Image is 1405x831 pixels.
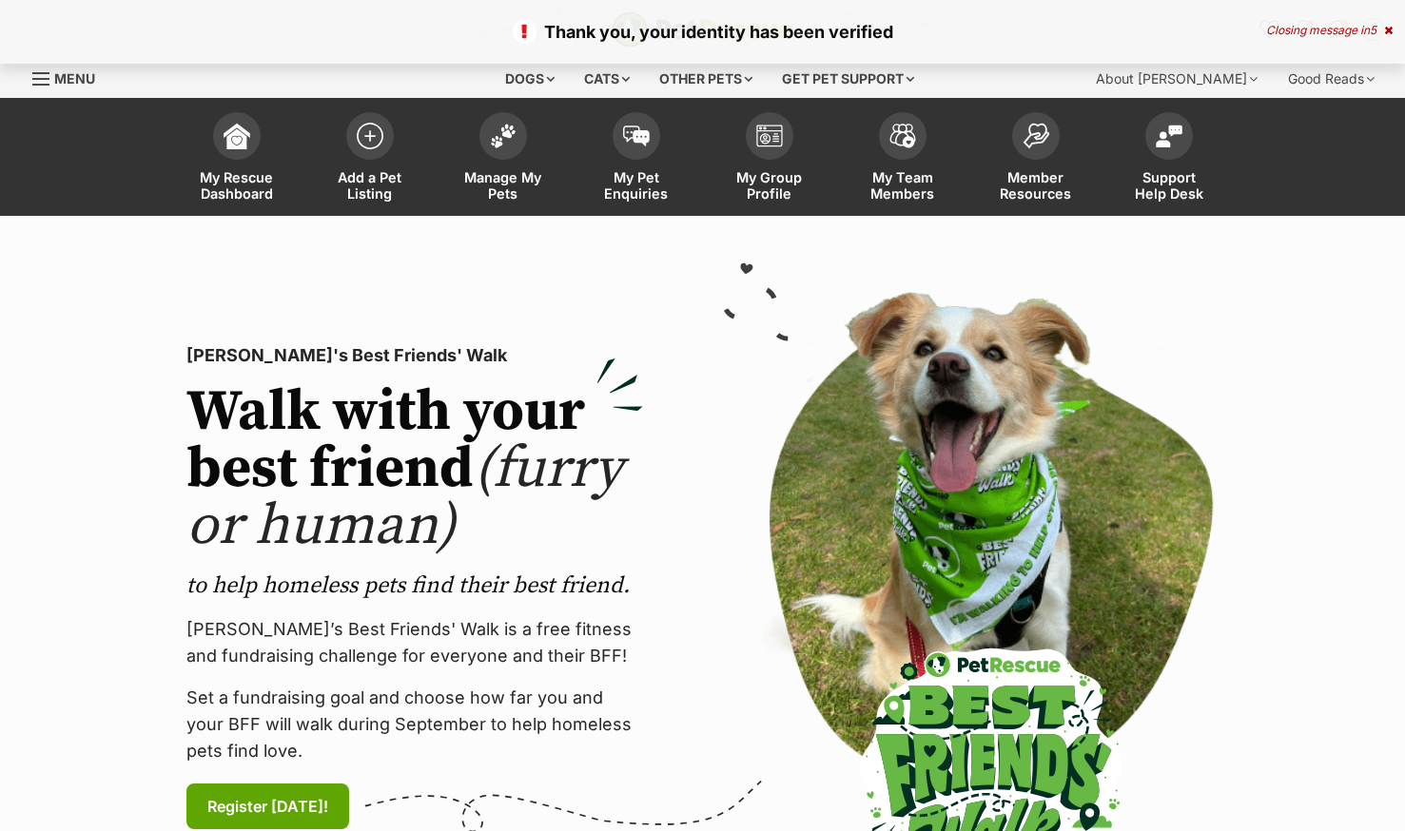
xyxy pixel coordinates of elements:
div: Good Reads [1275,60,1388,98]
h2: Walk with your best friend [186,384,643,555]
a: Manage My Pets [437,103,570,216]
div: About [PERSON_NAME] [1083,60,1271,98]
span: Manage My Pets [460,169,546,202]
span: Member Resources [993,169,1079,202]
a: My Rescue Dashboard [170,103,303,216]
span: My Team Members [860,169,946,202]
a: My Group Profile [703,103,836,216]
div: Cats [571,60,643,98]
span: Register [DATE]! [207,795,328,818]
span: Support Help Desk [1126,169,1212,202]
a: My Team Members [836,103,969,216]
img: member-resources-icon-8e73f808a243e03378d46382f2149f9095a855e16c252ad45f914b54edf8863c.svg [1023,123,1049,148]
p: to help homeless pets find their best friend. [186,570,643,601]
span: Menu [54,70,95,87]
span: (furry or human) [186,434,623,562]
div: Other pets [646,60,766,98]
img: dashboard-icon-eb2f2d2d3e046f16d808141f083e7271f6b2e854fb5c12c21221c1fb7104beca.svg [224,123,250,149]
img: add-pet-listing-icon-0afa8454b4691262ce3f59096e99ab1cd57d4a30225e0717b998d2c9b9846f56.svg [357,123,383,149]
div: Dogs [492,60,568,98]
a: Menu [32,60,108,94]
a: Add a Pet Listing [303,103,437,216]
p: [PERSON_NAME]'s Best Friends' Walk [186,342,643,369]
div: Get pet support [769,60,927,98]
span: My Pet Enquiries [594,169,679,202]
span: Add a Pet Listing [327,169,413,202]
p: [PERSON_NAME]’s Best Friends' Walk is a free fitness and fundraising challenge for everyone and t... [186,616,643,669]
a: My Pet Enquiries [570,103,703,216]
img: manage-my-pets-icon-02211641906a0b7f246fdf0571729dbe1e7629f14944591b6c1af311fb30b64b.svg [490,124,517,148]
p: Set a fundraising goal and choose how far you and your BFF will walk during September to help hom... [186,685,643,764]
a: Support Help Desk [1103,103,1236,216]
img: pet-enquiries-icon-7e3ad2cf08bfb03b45e93fb7055b45f3efa6380592205ae92323e6603595dc1f.svg [623,126,650,146]
img: team-members-icon-5396bd8760b3fe7c0b43da4ab00e1e3bb1a5d9ba89233759b79545d2d3fc5d0d.svg [889,124,916,148]
img: group-profile-icon-3fa3cf56718a62981997c0bc7e787c4b2cf8bcc04b72c1350f741eb67cf2f40e.svg [756,125,783,147]
a: Member Resources [969,103,1103,216]
span: My Rescue Dashboard [194,169,280,202]
a: Register [DATE]! [186,783,349,829]
img: help-desk-icon-fdf02630f3aa405de69fd3d07c3f3aa587a6932b1a1747fa1d2bba05be0121f9.svg [1156,125,1182,147]
span: My Group Profile [727,169,812,202]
